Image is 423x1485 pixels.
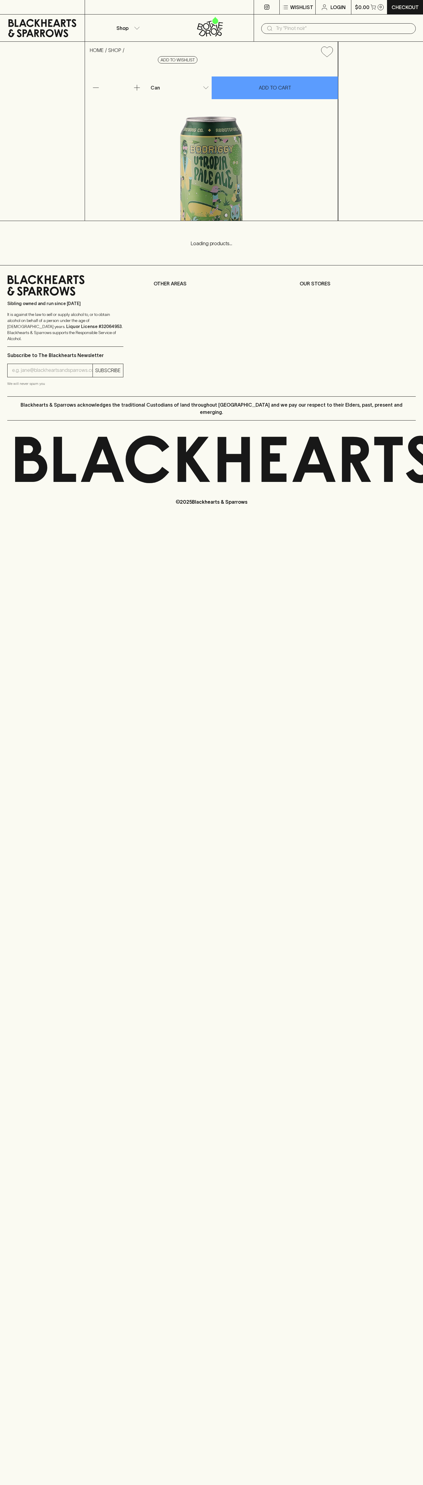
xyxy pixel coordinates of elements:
[95,367,121,374] p: SUBSCRIBE
[108,47,121,53] a: SHOP
[12,401,411,416] p: Blackhearts & Sparrows acknowledges the traditional Custodians of land throughout [GEOGRAPHIC_DAT...
[7,352,123,359] p: Subscribe to The Blackhearts Newsletter
[151,84,160,91] p: Can
[158,56,197,63] button: Add to wishlist
[355,4,369,11] p: $0.00
[7,301,123,307] p: Sibling owned and run since [DATE]
[300,280,416,287] p: OUR STORES
[379,5,382,9] p: 0
[148,82,211,94] div: Can
[85,62,338,221] img: 43640.png
[85,4,90,11] p: ⠀
[6,240,417,247] p: Loading products...
[66,324,122,329] strong: Liquor License #32064953
[7,381,123,387] p: We will never spam you
[154,280,270,287] p: OTHER AREAS
[319,44,335,60] button: Add to wishlist
[93,364,123,377] button: SUBSCRIBE
[330,4,346,11] p: Login
[90,47,104,53] a: HOME
[12,366,93,375] input: e.g. jane@blackheartsandsparrows.com.au
[7,311,123,342] p: It is against the law to sell or supply alcohol to, or to obtain alcohol on behalf of a person un...
[212,76,338,99] button: ADD TO CART
[259,84,291,91] p: ADD TO CART
[116,24,129,32] p: Shop
[85,15,169,41] button: Shop
[290,4,313,11] p: Wishlist
[392,4,419,11] p: Checkout
[276,24,411,33] input: Try "Pinot noir"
